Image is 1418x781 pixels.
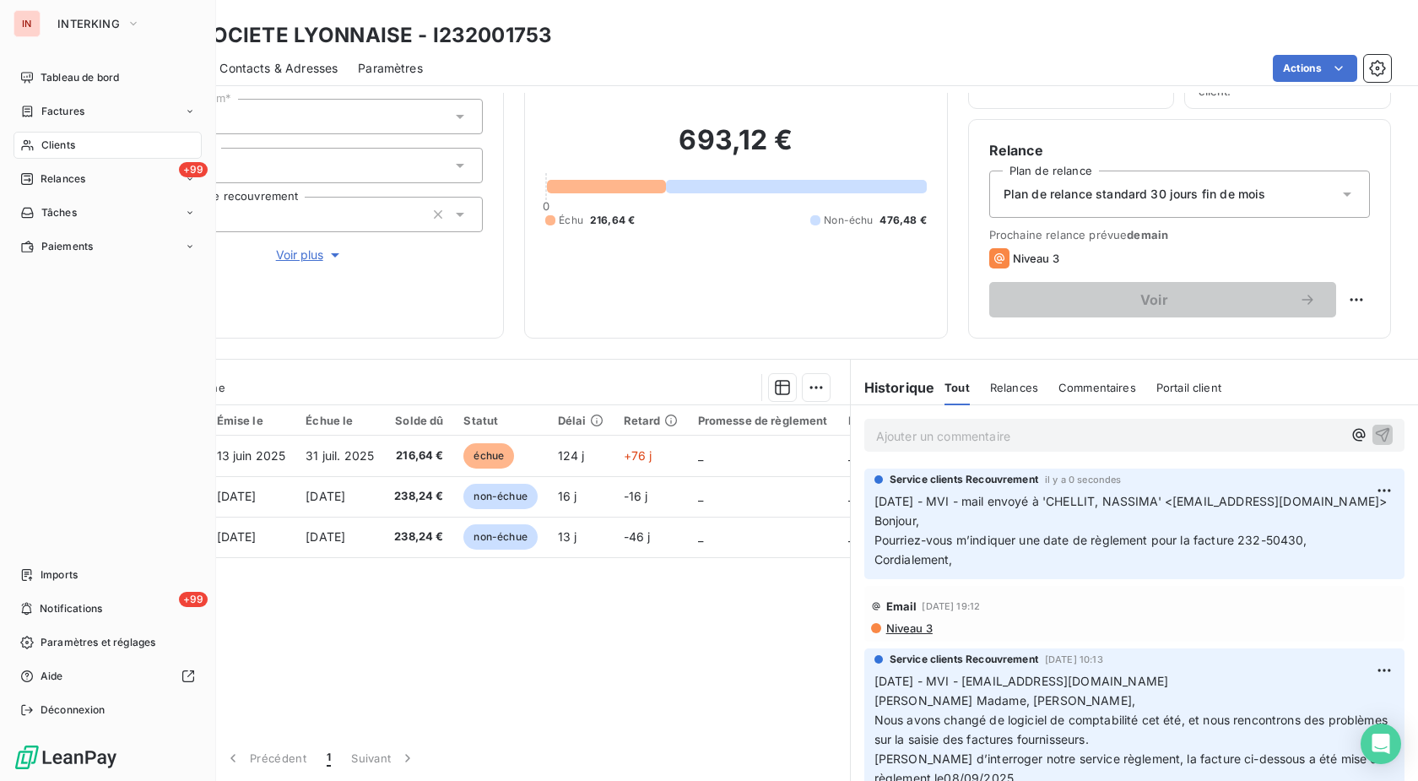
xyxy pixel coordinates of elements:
[179,592,208,607] span: +99
[463,443,514,469] span: échue
[41,702,106,718] span: Déconnexion
[276,247,344,263] span: Voir plus
[886,599,917,613] span: Email
[990,381,1038,394] span: Relances
[890,472,1038,487] span: Service clients Recouvrement
[217,489,257,503] span: [DATE]
[41,70,119,85] span: Tableau de bord
[545,123,926,174] h2: 693,12 €
[394,529,443,545] span: 238,24 €
[624,529,651,544] span: -46 j
[41,669,63,684] span: Aide
[848,529,853,544] span: _
[944,381,970,394] span: Tout
[1361,724,1401,764] div: Open Intercom Messenger
[41,567,78,583] span: Imports
[848,448,853,463] span: _
[698,489,703,503] span: _
[358,60,423,77] span: Paramètres
[874,713,1391,746] span: Nous avons changé de logiciel de comptabilité cet été, et nous rencontrons des problèmes sur la s...
[1127,228,1168,241] span: demain
[394,447,443,464] span: 216,64 €
[219,60,338,77] span: Contacts & Adresses
[848,489,853,503] span: _
[149,20,552,51] h3: SLC-SOCIETE LYONNAISE - I232001753
[1009,293,1299,306] span: Voir
[874,533,1307,547] span: Pourriez-vous m’indiquer une date de règlement pour la facture 232-50430,
[317,740,341,776] button: 1
[41,205,77,220] span: Tâches
[1045,475,1122,485] span: il y a 0 secondes
[989,140,1370,160] h6: Relance
[14,744,118,771] img: Logo LeanPay
[463,484,537,509] span: non-échue
[698,448,703,463] span: _
[306,489,345,503] span: [DATE]
[41,171,85,187] span: Relances
[989,228,1370,241] span: Prochaine relance prévue
[698,414,828,427] div: Promesse de règlement
[41,239,93,254] span: Paiements
[463,414,537,427] div: Statut
[341,740,426,776] button: Suivant
[136,246,483,264] button: Voir plus
[1273,55,1357,82] button: Actions
[558,489,577,503] span: 16 j
[874,494,1388,528] span: [DATE] - MVI - mail envoyé à 'CHELLIT, NASSIMA' <[EMAIL_ADDRESS][DOMAIN_NAME]> Bonjour,
[217,414,286,427] div: Émise le
[217,448,286,463] span: 13 juin 2025
[57,17,120,30] span: INTERKING
[41,635,155,650] span: Paramètres et réglages
[394,414,443,427] div: Solde dû
[879,213,926,228] span: 476,48 €
[463,524,537,550] span: non-échue
[41,104,84,119] span: Factures
[14,10,41,37] div: IN
[558,414,603,427] div: Délai
[14,663,202,690] a: Aide
[890,652,1038,667] span: Service clients Recouvrement
[559,213,583,228] span: Échu
[306,529,345,544] span: [DATE]
[1004,186,1266,203] span: Plan de relance standard 30 jours fin de mois
[1013,252,1059,265] span: Niveau 3
[306,414,374,427] div: Échue le
[989,282,1336,317] button: Voir
[543,199,549,213] span: 0
[214,740,317,776] button: Précédent
[851,377,935,398] h6: Historique
[922,601,980,611] span: [DATE] 19:12
[874,552,953,567] span: Cordialement,
[624,414,678,427] div: Retard
[848,414,1047,427] div: Preuve de commande non conforme
[40,601,102,616] span: Notifications
[179,162,208,177] span: +99
[217,529,257,544] span: [DATE]
[306,448,374,463] span: 31 juil. 2025
[590,213,635,228] span: 216,64 €
[874,674,1168,708] span: [DATE] - MVI - [EMAIL_ADDRESS][DOMAIN_NAME] [PERSON_NAME] Madame, [PERSON_NAME],
[1058,381,1136,394] span: Commentaires
[558,448,585,463] span: 124 j
[824,213,873,228] span: Non-échu
[1045,654,1103,664] span: [DATE] 10:13
[1156,381,1221,394] span: Portail client
[327,750,331,767] span: 1
[394,488,443,505] span: 238,24 €
[41,138,75,153] span: Clients
[558,529,577,544] span: 13 j
[624,448,652,463] span: +76 j
[885,621,933,635] span: Niveau 3
[624,489,648,503] span: -16 j
[698,529,703,544] span: _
